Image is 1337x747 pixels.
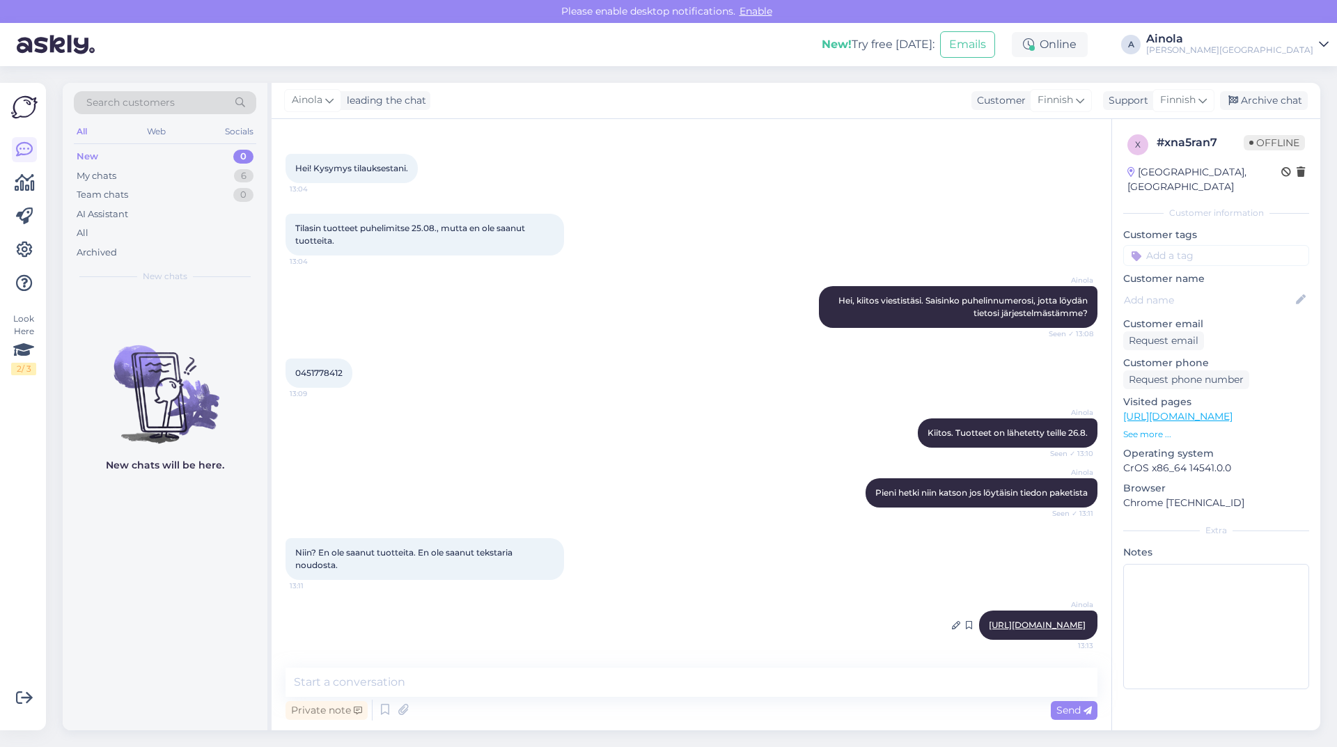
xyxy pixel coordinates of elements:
[1220,91,1308,110] div: Archive chat
[1123,317,1309,331] p: Customer email
[77,150,98,164] div: New
[233,150,253,164] div: 0
[1123,545,1309,560] p: Notes
[1041,448,1093,459] span: Seen ✓ 13:10
[74,123,90,141] div: All
[1041,275,1093,285] span: Ainola
[295,223,527,246] span: Tilasin tuotteet puhelimitse 25.08., mutta en ole saanut tuotteita.
[295,547,515,570] span: Niin? En ole saanut tuotteita. En ole saanut tekstaria noudosta.
[1123,245,1309,266] input: Add a tag
[290,581,342,591] span: 13:11
[143,270,187,283] span: New chats
[1160,93,1196,108] span: Finnish
[11,313,36,375] div: Look Here
[290,184,342,194] span: 13:04
[144,123,169,141] div: Web
[1123,524,1309,537] div: Extra
[290,388,342,399] span: 13:09
[290,256,342,267] span: 13:04
[940,31,995,58] button: Emails
[1123,395,1309,409] p: Visited pages
[971,93,1026,108] div: Customer
[222,123,256,141] div: Socials
[822,36,935,53] div: Try free [DATE]:
[1157,134,1244,151] div: # xna5ran7
[1103,93,1148,108] div: Support
[233,188,253,202] div: 0
[1135,139,1141,150] span: x
[295,368,343,378] span: 0451778412
[11,363,36,375] div: 2 / 3
[341,93,426,108] div: leading the chat
[1123,207,1309,219] div: Customer information
[106,458,224,473] p: New chats will be here.
[1041,329,1093,339] span: Seen ✓ 13:08
[1244,135,1305,150] span: Offline
[1041,467,1093,478] span: Ainola
[1041,407,1093,418] span: Ainola
[1121,35,1141,54] div: A
[1146,45,1313,56] div: [PERSON_NAME][GEOGRAPHIC_DATA]
[292,93,322,108] span: Ainola
[822,38,852,51] b: New!
[77,169,116,183] div: My chats
[989,620,1086,630] a: [URL][DOMAIN_NAME]
[1041,640,1093,651] span: 13:13
[1123,446,1309,461] p: Operating system
[1123,428,1309,441] p: See more ...
[1127,165,1281,194] div: [GEOGRAPHIC_DATA], [GEOGRAPHIC_DATA]
[1146,33,1313,45] div: Ainola
[1038,93,1073,108] span: Finnish
[63,320,267,446] img: No chats
[1123,410,1233,423] a: [URL][DOMAIN_NAME]
[234,169,253,183] div: 6
[1056,704,1092,716] span: Send
[86,95,175,110] span: Search customers
[77,207,128,221] div: AI Assistant
[928,427,1088,438] span: Kiitos. Tuotteet on lähetetty teille 26.8.
[1123,272,1309,286] p: Customer name
[77,226,88,240] div: All
[735,5,776,17] span: Enable
[295,163,408,173] span: Hei! Kysymys tilauksestani.
[77,188,128,202] div: Team chats
[1041,599,1093,610] span: Ainola
[1012,32,1088,57] div: Online
[1123,331,1204,350] div: Request email
[286,701,368,720] div: Private note
[1123,356,1309,370] p: Customer phone
[1123,370,1249,389] div: Request phone number
[875,487,1088,498] span: Pieni hetki niin katson jos löytäisin tiedon paketista
[1146,33,1329,56] a: Ainola[PERSON_NAME][GEOGRAPHIC_DATA]
[838,295,1090,318] span: Hei, kiitos viestistäsi. Saisinko puhelinnumerosi, jotta löydän tietosi järjestelmästämme?
[1123,481,1309,496] p: Browser
[1123,461,1309,475] p: CrOS x86_64 14541.0.0
[1123,496,1309,510] p: Chrome [TECHNICAL_ID]
[1041,508,1093,519] span: Seen ✓ 13:11
[1123,228,1309,242] p: Customer tags
[77,246,117,260] div: Archived
[1124,292,1293,308] input: Add name
[11,94,38,120] img: Askly Logo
